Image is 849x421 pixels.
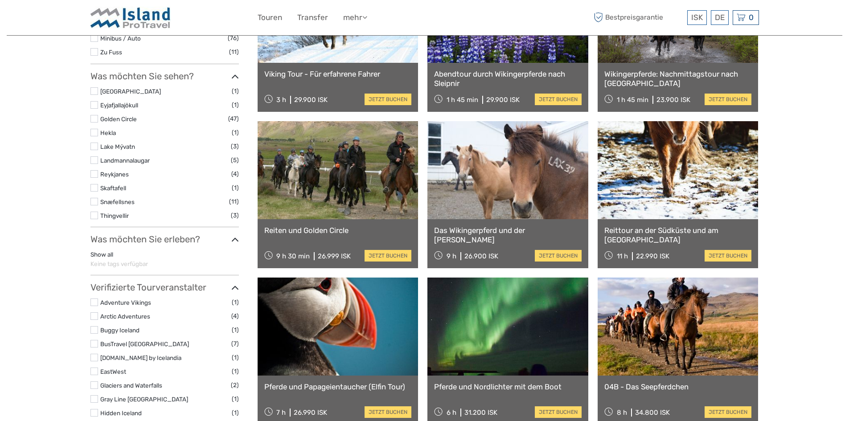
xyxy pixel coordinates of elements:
[100,35,141,42] a: Minibus / Auto
[231,380,239,390] span: (2)
[100,198,135,205] a: Snæfellsnes
[617,96,648,104] span: 1 h 45 min
[232,100,239,110] span: (1)
[231,210,239,221] span: (3)
[100,88,161,95] a: [GEOGRAPHIC_DATA]
[264,226,412,235] a: Reiten und Golden Circle
[447,409,456,417] span: 6 h
[365,406,411,418] a: jetzt buchen
[232,127,239,138] span: (1)
[90,7,171,29] img: Iceland ProTravel
[100,143,135,150] a: Lake Mývatn
[100,313,150,320] a: Arctic Adventures
[100,396,188,403] a: Gray Line [GEOGRAPHIC_DATA]
[100,409,142,417] a: Hidden Iceland
[232,352,239,363] span: (1)
[592,10,685,25] span: Bestpreisgarantie
[100,115,137,123] a: Golden Circle
[365,250,411,262] a: jetzt buchen
[232,394,239,404] span: (1)
[100,212,129,219] a: Thingvellir
[100,327,139,334] a: Buggy Iceland
[705,250,751,262] a: jetzt buchen
[464,409,497,417] div: 31.200 ISK
[100,129,116,136] a: Hekla
[90,260,148,267] span: Keine tags verfügbar
[90,234,239,245] h3: Was möchten Sie erleben?
[100,157,150,164] a: Landmannalaugar
[276,96,286,104] span: 3 h
[535,94,582,105] a: jetzt buchen
[258,11,282,24] a: Touren
[90,282,239,293] h3: Verifizierte Tourveranstalter
[231,311,239,321] span: (4)
[229,47,239,57] span: (11)
[705,406,751,418] a: jetzt buchen
[232,366,239,376] span: (1)
[232,86,239,96] span: (1)
[434,226,582,244] a: Das Wikingerpferd und der [PERSON_NAME]
[232,183,239,193] span: (1)
[264,382,412,391] a: Pferde und Papageientaucher (Elfin Tour)
[231,339,239,349] span: (7)
[228,33,239,43] span: (76)
[12,16,101,23] p: We're away right now. Please check back later!
[100,382,162,389] a: Glaciers and Waterfalls
[635,409,670,417] div: 34.800 ISK
[636,252,669,260] div: 22.990 ISK
[604,69,752,88] a: Wikingerpferde: Nachmittagstour nach [GEOGRAPHIC_DATA]
[232,408,239,418] span: (1)
[90,71,239,82] h3: Was möchten Sie sehen?
[434,69,582,88] a: Abendtour durch Wikingerpferde nach Sleipnir
[447,252,456,260] span: 9 h
[705,94,751,105] a: jetzt buchen
[90,251,113,258] a: Show all
[343,11,367,24] a: mehr
[691,13,703,22] span: ISK
[434,382,582,391] a: Pferde und Nordlichter mit dem Boot
[103,14,113,25] button: Open LiveChat chat widget
[231,155,239,165] span: (5)
[365,94,411,105] a: jetzt buchen
[100,49,122,56] a: Zu Fuss
[276,252,310,260] span: 9 h 30 min
[294,409,327,417] div: 26.990 ISK
[232,297,239,307] span: (1)
[231,141,239,151] span: (3)
[100,368,126,375] a: EastWest
[604,226,752,244] a: Reittour an der Südküste und am [GEOGRAPHIC_DATA]
[100,354,181,361] a: [DOMAIN_NAME] by Icelandia
[617,252,628,260] span: 11 h
[100,299,151,306] a: Adventure Vikings
[535,250,582,262] a: jetzt buchen
[100,184,126,192] a: Skaftafell
[297,11,328,24] a: Transfer
[229,196,239,207] span: (11)
[264,69,412,78] a: Viking Tour - Für erfahrene Fahrer
[464,252,498,260] div: 26.900 ISK
[656,96,690,104] div: 23.900 ISK
[100,171,129,178] a: Reykjanes
[100,340,189,347] a: BusTravel [GEOGRAPHIC_DATA]
[231,169,239,179] span: (4)
[535,406,582,418] a: jetzt buchen
[100,102,138,109] a: Eyjafjallajökull
[747,13,755,22] span: 0
[711,10,729,25] div: DE
[228,114,239,124] span: (47)
[276,409,286,417] span: 7 h
[447,96,478,104] span: 1 h 45 min
[294,96,328,104] div: 29.900 ISK
[617,409,627,417] span: 8 h
[318,252,351,260] div: 26.999 ISK
[232,325,239,335] span: (1)
[604,382,752,391] a: 04B - Das Seepferdchen
[486,96,520,104] div: 29.900 ISK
